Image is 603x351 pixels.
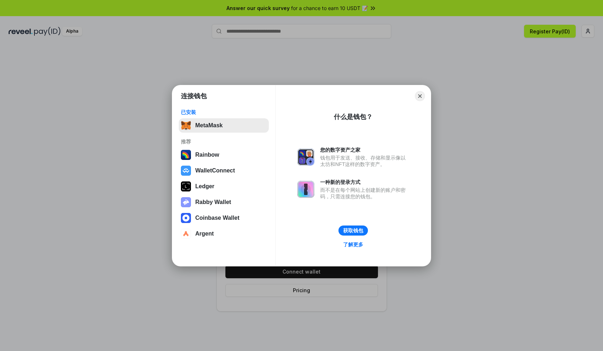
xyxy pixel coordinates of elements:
[195,183,214,190] div: Ledger
[179,163,269,178] button: WalletConnect
[297,181,314,198] img: svg+xml,%3Csvg%20xmlns%3D%22http%3A%2F%2Fwww.w3.org%2F2000%2Fsvg%22%20fill%3D%22none%22%20viewBox...
[415,91,425,101] button: Close
[179,179,269,194] button: Ledger
[334,113,373,121] div: 什么是钱包？
[297,148,314,166] img: svg+xml,%3Csvg%20xmlns%3D%22http%3A%2F%2Fwww.w3.org%2F2000%2Fsvg%22%20fill%3D%22none%22%20viewBox...
[181,120,191,131] img: svg+xml,%3Csvg%20fill%3D%22none%22%20height%3D%2233%22%20viewBox%3D%220%200%2035%2033%22%20width%...
[195,231,214,237] div: Argent
[320,187,409,200] div: 而不是在每个网站上创建新的账户和密码，只需连接您的钱包。
[181,138,267,145] div: 推荐
[181,197,191,207] img: svg+xml,%3Csvg%20xmlns%3D%22http%3A%2F%2Fwww.w3.org%2F2000%2Fsvg%22%20fill%3D%22none%22%20viewBox...
[339,240,368,249] a: 了解更多
[195,152,219,158] div: Rainbow
[343,241,363,248] div: 了解更多
[320,179,409,185] div: 一种新的登录方式
[181,213,191,223] img: svg+xml,%3Csvg%20width%3D%2228%22%20height%3D%2228%22%20viewBox%3D%220%200%2028%2028%22%20fill%3D...
[320,147,409,153] div: 您的数字资产之家
[195,167,235,174] div: WalletConnect
[179,148,269,162] button: Rainbow
[179,227,269,241] button: Argent
[179,195,269,209] button: Rabby Wallet
[320,155,409,167] div: 钱包用于发送、接收、存储和显示像以太坊和NFT这样的数字资产。
[181,166,191,176] img: svg+xml,%3Csvg%20width%3D%2228%22%20height%3D%2228%22%20viewBox%3D%220%200%2028%2028%22%20fill%3D...
[181,150,191,160] img: svg+xml,%3Csvg%20width%3D%22120%22%20height%3D%22120%22%20viewBox%3D%220%200%20120%20120%22%20fil...
[338,226,368,236] button: 获取钱包
[343,227,363,234] div: 获取钱包
[179,118,269,133] button: MetaMask
[195,122,223,129] div: MetaMask
[179,211,269,225] button: Coinbase Wallet
[181,181,191,191] img: svg+xml,%3Csvg%20xmlns%3D%22http%3A%2F%2Fwww.w3.org%2F2000%2Fsvg%22%20width%3D%2228%22%20height%3...
[195,215,239,221] div: Coinbase Wallet
[181,229,191,239] img: svg+xml,%3Csvg%20width%3D%2228%22%20height%3D%2228%22%20viewBox%3D%220%200%2028%2028%22%20fill%3D...
[181,109,267,115] div: 已安装
[181,92,207,100] h1: 连接钱包
[195,199,231,205] div: Rabby Wallet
